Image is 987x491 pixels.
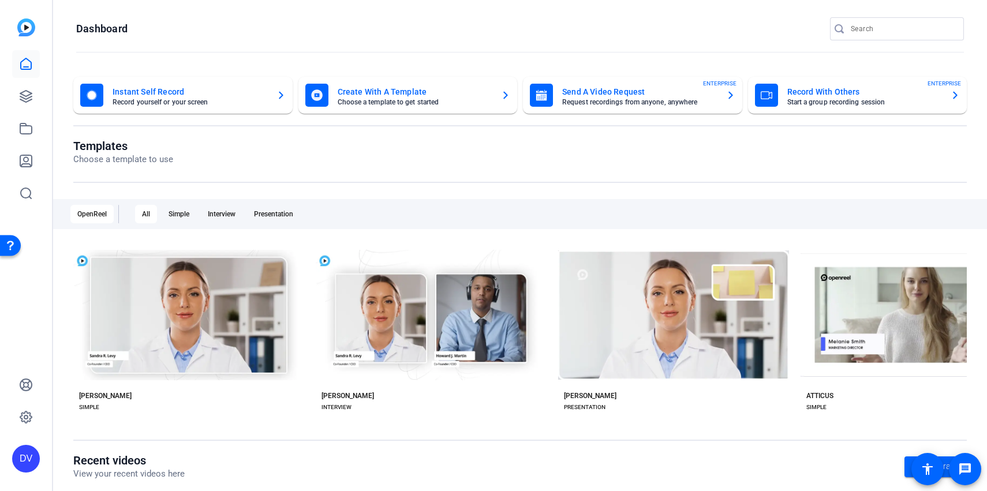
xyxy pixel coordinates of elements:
div: Interview [201,205,242,223]
div: [PERSON_NAME] [564,391,616,400]
mat-card-title: Send A Video Request [562,85,717,99]
div: SIMPLE [806,403,827,412]
div: SIMPLE [79,403,99,412]
button: Create With A TemplateChoose a template to get started [298,77,518,114]
p: View your recent videos here [73,467,185,481]
h1: Dashboard [76,22,128,36]
div: [PERSON_NAME] [79,391,132,400]
div: DV [12,445,40,473]
div: All [135,205,157,223]
mat-card-subtitle: Choose a template to get started [338,99,492,106]
button: Instant Self RecordRecord yourself or your screen [73,77,293,114]
mat-card-title: Instant Self Record [113,85,267,99]
button: Record With OthersStart a group recording sessionENTERPRISE [748,77,967,114]
a: Go to library [904,456,967,477]
h1: Templates [73,139,173,153]
mat-card-subtitle: Start a group recording session [787,99,942,106]
div: PRESENTATION [564,403,605,412]
mat-card-subtitle: Record yourself or your screen [113,99,267,106]
span: ENTERPRISE [928,79,961,88]
h1: Recent videos [73,453,185,467]
div: [PERSON_NAME] [321,391,374,400]
div: OpenReel [70,205,114,223]
mat-card-title: Create With A Template [338,85,492,99]
span: ENTERPRISE [703,79,736,88]
input: Search [851,22,955,36]
div: ATTICUS [806,391,833,400]
mat-card-subtitle: Request recordings from anyone, anywhere [562,99,717,106]
p: Choose a template to use [73,153,173,166]
mat-card-title: Record With Others [787,85,942,99]
img: blue-gradient.svg [17,18,35,36]
div: Presentation [247,205,300,223]
div: INTERVIEW [321,403,352,412]
button: Send A Video RequestRequest recordings from anyone, anywhereENTERPRISE [523,77,742,114]
mat-icon: accessibility [921,462,934,476]
mat-icon: message [958,462,972,476]
div: Simple [162,205,196,223]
